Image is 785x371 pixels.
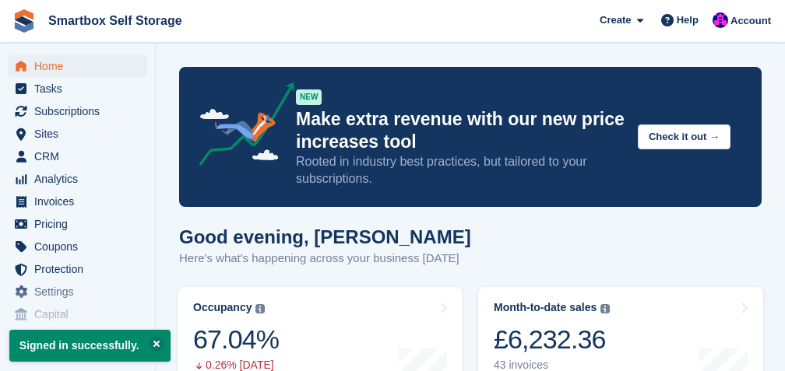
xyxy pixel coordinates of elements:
span: Subscriptions [34,100,128,122]
a: menu [8,100,147,122]
span: CRM [34,145,128,167]
div: 67.04% [193,324,279,355]
span: Analytics [34,168,128,190]
span: Home [34,55,128,77]
img: icon-info-grey-7440780725fd019a000dd9b08b2336e03edf1995a4989e88bcd33f0948082b44.svg [600,304,610,313]
span: Pricing [34,213,128,235]
span: Help [677,12,699,28]
h1: Good evening, [PERSON_NAME] [179,226,471,247]
div: Month-to-date sales [494,301,597,314]
span: Protection [34,258,128,280]
a: menu [8,145,147,167]
a: menu [8,236,147,257]
p: Signed in successfully. [9,330,171,362]
span: Capital [34,303,128,325]
span: Invoices [34,191,128,212]
a: menu [8,303,147,325]
a: menu [8,258,147,280]
img: price-adjustments-announcement-icon-8257ccfd72463d97f412b2fc003d46551f7dbcb40ab6d574587a9cd5c0d94... [186,82,295,171]
p: Make extra revenue with our new price increases tool [296,108,625,153]
a: menu [8,213,147,235]
img: Sam Austin [713,12,728,28]
a: menu [8,55,147,77]
span: Tasks [34,78,128,100]
a: menu [8,281,147,303]
a: menu [8,123,147,145]
div: £6,232.36 [494,324,610,355]
div: NEW [296,89,322,105]
a: Smartbox Self Storage [42,8,188,33]
span: Account [730,13,771,29]
a: menu [8,78,147,100]
a: menu [8,191,147,212]
img: stora-icon-8386f47178a22dfd0bd8f6a31ec36ba5ce8667c1dd55bd0f319d3a0aa187defe.svg [12,9,36,33]
button: Check it out → [638,124,730,150]
span: Coupons [34,236,128,257]
a: menu [8,168,147,190]
span: Settings [34,281,128,303]
p: Here's what's happening across your business [DATE] [179,250,471,268]
p: Rooted in industry best practices, but tailored to your subscriptions. [296,153,625,187]
span: Create [600,12,631,28]
span: Sites [34,123,128,145]
img: icon-info-grey-7440780725fd019a000dd9b08b2336e03edf1995a4989e88bcd33f0948082b44.svg [255,304,265,313]
div: Occupancy [193,301,252,314]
